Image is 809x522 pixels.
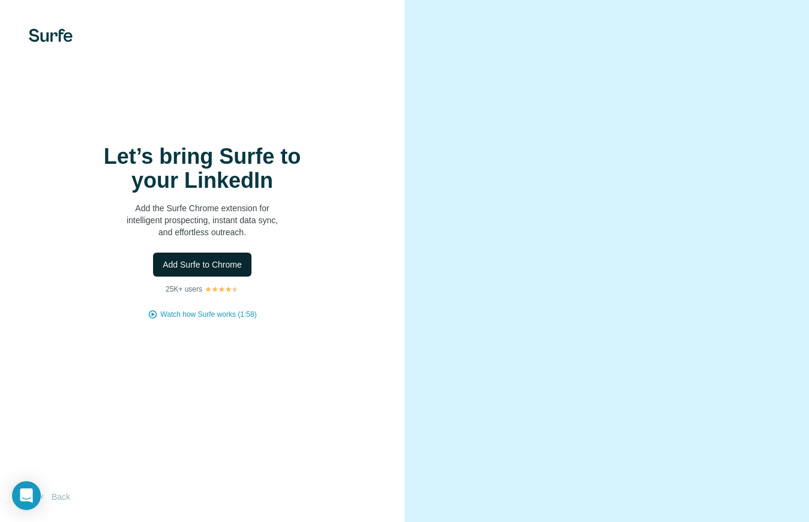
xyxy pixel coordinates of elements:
[205,286,239,293] img: Rating Stars
[29,486,79,508] button: Back
[160,309,256,320] button: Watch how Surfe works (1:58)
[153,253,251,277] button: Add Surfe to Chrome
[29,29,73,42] img: Surfe's logo
[82,202,322,238] p: Add the Surfe Chrome extension for intelligent prospecting, instant data sync, and effortless out...
[82,145,322,193] h1: Let’s bring Surfe to your LinkedIn
[166,284,202,295] p: 25K+ users
[12,481,41,510] div: Open Intercom Messenger
[163,259,242,271] span: Add Surfe to Chrome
